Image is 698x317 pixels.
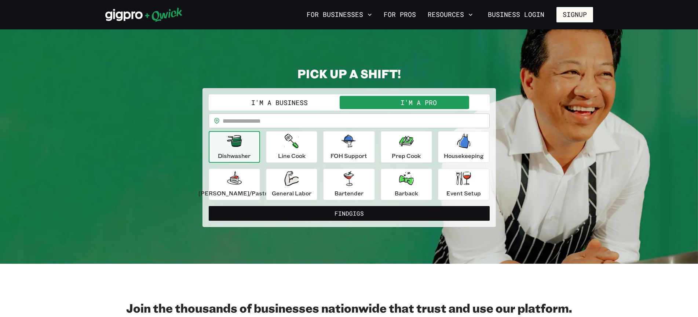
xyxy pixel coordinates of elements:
[446,189,481,198] p: Event Setup
[349,96,488,109] button: I'm a Pro
[438,131,489,163] button: Housekeeping
[438,169,489,200] button: Event Setup
[198,189,270,198] p: [PERSON_NAME]/Pastry
[335,189,363,198] p: Bartender
[392,151,421,160] p: Prep Cook
[556,7,593,22] button: Signup
[266,131,317,163] button: Line Cook
[330,151,367,160] p: FOH Support
[323,169,374,200] button: Bartender
[381,169,432,200] button: Barback
[425,8,476,21] button: Resources
[218,151,251,160] p: Dishwasher
[278,151,306,160] p: Line Cook
[323,131,374,163] button: FOH Support
[444,151,484,160] p: Housekeeping
[482,7,551,22] a: Business Login
[202,66,496,81] h2: PICK UP A SHIFT!
[210,96,349,109] button: I'm a Business
[209,131,260,163] button: Dishwasher
[209,169,260,200] button: [PERSON_NAME]/Pastry
[105,300,593,315] h2: Join the thousands of businesses nationwide that trust and use our platform.
[209,206,490,221] button: FindGigs
[381,131,432,163] button: Prep Cook
[395,189,418,198] p: Barback
[304,8,375,21] button: For Businesses
[266,169,317,200] button: General Labor
[272,189,311,198] p: General Labor
[381,8,419,21] a: For Pros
